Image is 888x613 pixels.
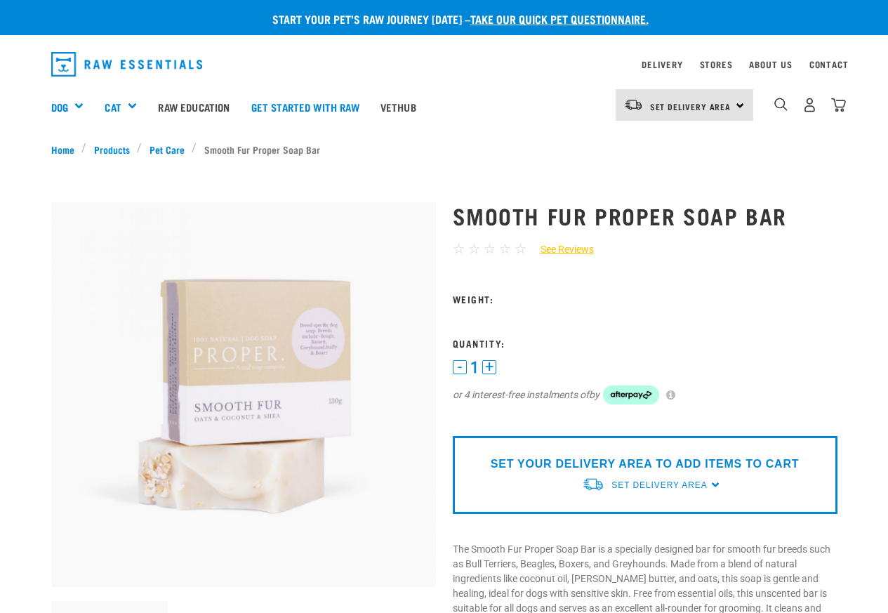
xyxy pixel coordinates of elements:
h3: Quantity: [453,338,837,348]
a: Raw Education [147,79,240,135]
a: Get started with Raw [241,79,370,135]
span: ☆ [515,241,526,257]
p: SET YOUR DELIVERY AREA TO ADD ITEMS TO CART [491,456,799,473]
a: Home [51,142,82,157]
a: About Us [749,62,792,67]
a: Cat [105,99,121,115]
img: home-icon@2x.png [831,98,846,112]
a: Contact [809,62,849,67]
a: Vethub [370,79,427,135]
h1: Smooth Fur Proper Soap Bar [453,203,837,228]
h3: Weight: [453,294,837,304]
span: Set Delivery Area [650,104,731,109]
nav: breadcrumbs [51,142,837,157]
a: Pet Care [142,142,192,157]
button: + [482,360,496,374]
img: van-moving.png [582,477,604,492]
a: Products [86,142,137,157]
span: ☆ [499,241,511,257]
img: van-moving.png [624,98,643,111]
a: Stores [700,62,733,67]
img: user.png [802,98,817,112]
img: Afterpay [603,385,659,405]
span: ☆ [468,241,480,257]
a: take our quick pet questionnaire. [470,15,649,22]
a: Dog [51,99,68,115]
img: Raw Essentials Logo [51,52,203,77]
div: or 4 interest-free instalments of by [453,385,837,405]
span: ☆ [453,241,465,257]
span: ☆ [484,241,496,257]
img: Smooth fur soap [51,202,436,587]
img: home-icon-1@2x.png [774,98,788,111]
a: See Reviews [526,242,594,257]
span: 1 [470,360,479,375]
button: - [453,360,467,374]
a: Delivery [642,62,682,67]
span: Set Delivery Area [611,480,707,490]
nav: dropdown navigation [40,46,849,82]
